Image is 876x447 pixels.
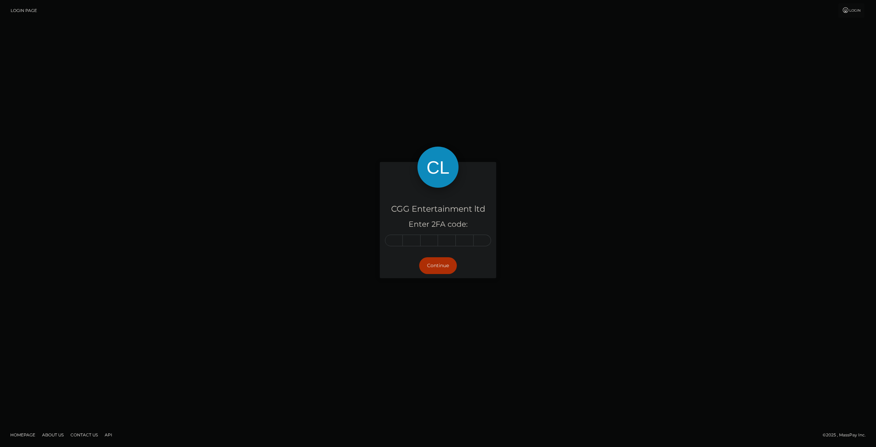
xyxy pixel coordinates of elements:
a: Homepage [8,430,38,440]
a: Login Page [11,3,37,18]
a: About Us [39,430,66,440]
h5: Enter 2FA code: [385,219,491,230]
img: CGG Entertainment ltd [417,147,459,188]
h4: CGG Entertainment ltd [385,203,491,215]
button: Continue [419,257,457,274]
a: API [102,430,115,440]
a: Login [838,3,864,18]
div: © 2025 , MassPay Inc. [823,431,871,439]
a: Contact Us [68,430,101,440]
